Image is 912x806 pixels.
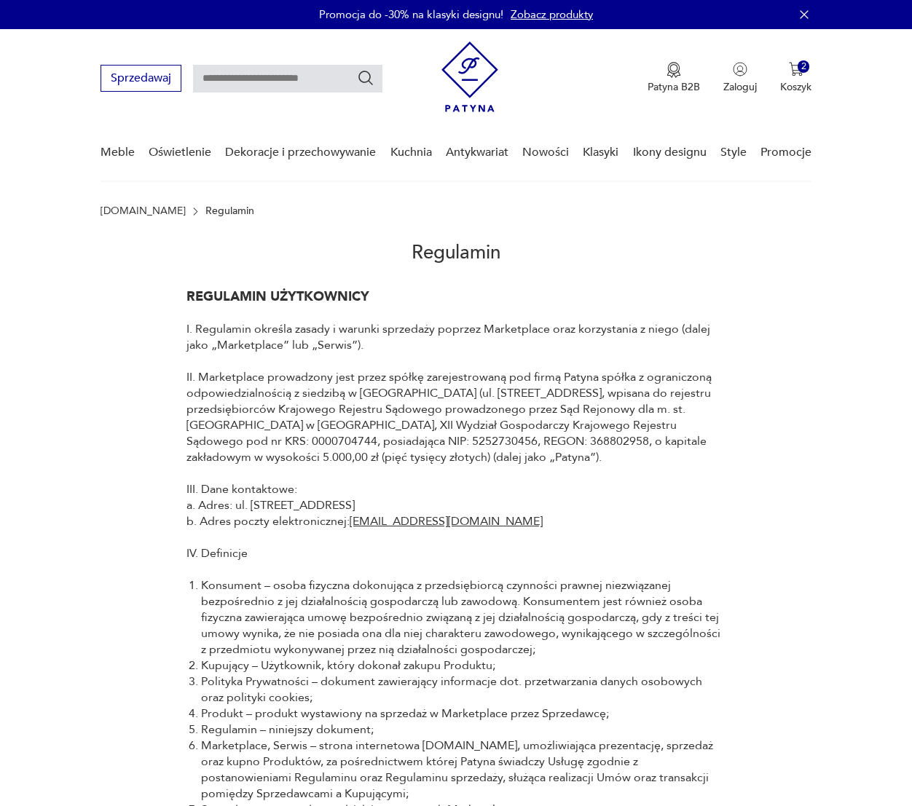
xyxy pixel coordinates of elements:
[648,80,700,94] p: Patyna B2B
[648,62,700,94] a: Ikona medaluPatyna B2B
[101,205,186,217] a: [DOMAIN_NAME]
[201,577,726,657] li: Konsument – osoba fizyczna dokonująca z przedsiębiorcą czynności prawnej niezwiązanej bezpośredni...
[633,125,707,181] a: Ikony designu
[201,738,726,802] li: Marketplace, Serwis – strona internetowa [DOMAIN_NAME], umożliwiająca prezentację, sprzedaż oraz ...
[101,217,812,289] h2: Regulamin
[733,62,747,76] img: Ikonka użytkownika
[149,125,211,181] a: Oświetlenie
[648,62,700,94] button: Patyna B2B
[101,74,181,84] a: Sprzedawaj
[441,42,498,112] img: Patyna - sklep z meblami i dekoracjami vintage
[201,657,495,673] li: Kupujący – Użytkownik, który dokonał zakupu Produktu;
[446,125,508,181] a: Antykwariat
[583,125,618,181] a: Klasyki
[101,65,181,92] button: Sprzedawaj
[723,80,757,94] p: Zaloguj
[319,7,503,22] p: Promocja do -30% na klasyki designu!
[789,62,803,76] img: Ikona koszyka
[186,289,726,305] h1: REGULAMIN UŻYTKOWNICY
[720,125,747,181] a: Style
[201,722,374,738] li: Regulamin – niniejszy dokument;
[780,80,811,94] p: Koszyk
[723,62,757,94] button: Zaloguj
[186,545,726,561] p: IV. Definicje
[201,673,726,706] li: Polityka Prywatności – dokument zawierający informacje dot. przetwarzania danych osobowych oraz p...
[357,69,374,87] button: Szukaj
[225,125,376,181] a: Dekoracje i przechowywanie
[522,125,569,181] a: Nowości
[186,481,726,529] p: III. Dane kontaktowe: a. Adres: ul. [STREET_ADDRESS] b. Adres poczty elektronicznej:
[798,60,810,73] div: 2
[390,125,432,181] a: Kuchnia
[186,321,726,353] p: I. Regulamin określa zasady i warunki sprzedaży poprzez Marketplace oraz korzystania z niego (dal...
[780,62,811,94] button: 2Koszyk
[205,205,254,217] p: Regulamin
[186,369,726,465] p: II. Marketplace prowadzony jest przez spółkę zarejestrowaną pod firmą Patyna spółka z ograniczoną...
[511,7,593,22] a: Zobacz produkty
[101,125,135,181] a: Meble
[667,62,681,78] img: Ikona medalu
[760,125,811,181] a: Promocje
[201,706,609,722] li: Produkt – produkt wystawiony na sprzedaż w Marketplace przez Sprzedawcę;
[350,513,543,529] a: [EMAIL_ADDRESS][DOMAIN_NAME]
